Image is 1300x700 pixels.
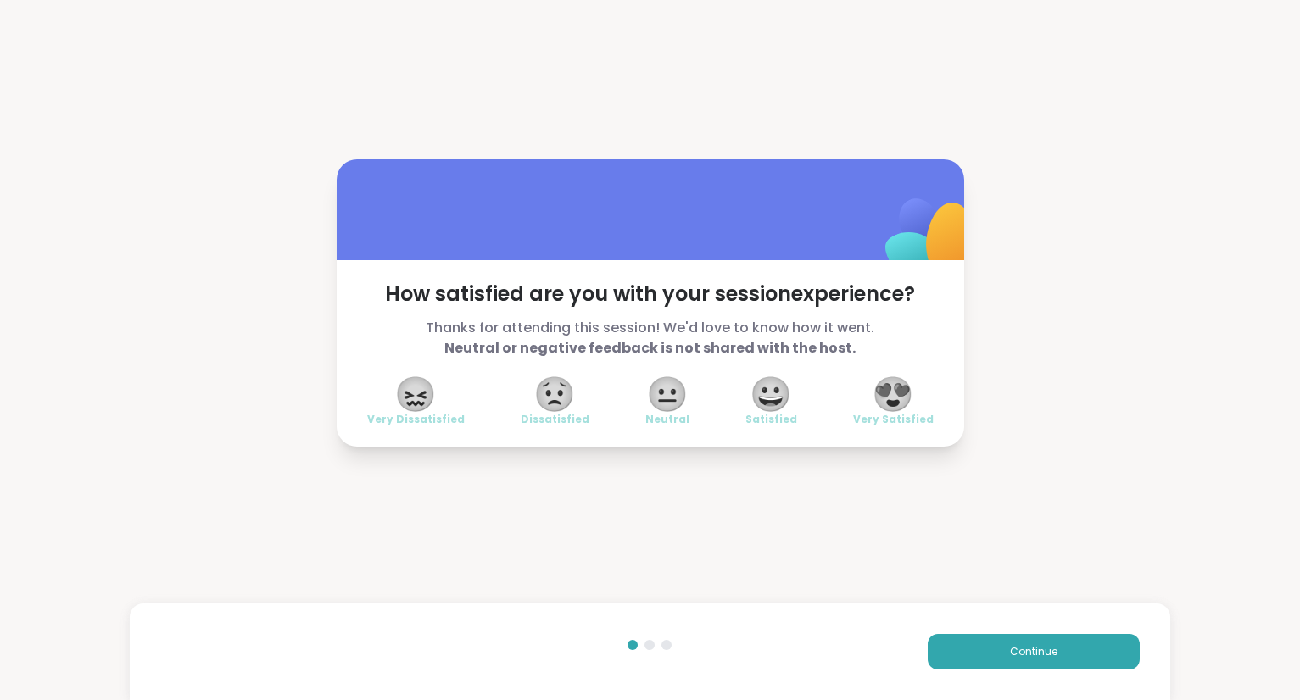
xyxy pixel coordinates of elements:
b: Neutral or negative feedback is not shared with the host. [444,338,856,358]
span: 😍 [872,379,914,409]
button: Continue [928,634,1140,669]
span: Continue [1010,644,1057,659]
span: 😟 [533,379,576,409]
span: Thanks for attending this session! We'd love to know how it went. [367,318,934,358]
span: Satisfied [745,413,797,426]
span: Very Satisfied [853,413,934,426]
span: Dissatisfied [521,413,589,426]
span: Neutral [645,413,689,426]
span: 😖 [394,379,437,409]
span: 😀 [750,379,792,409]
span: Very Dissatisfied [367,413,465,426]
span: 😐 [646,379,689,409]
span: How satisfied are you with your session experience? [367,281,934,308]
img: ShareWell Logomark [845,154,1014,323]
